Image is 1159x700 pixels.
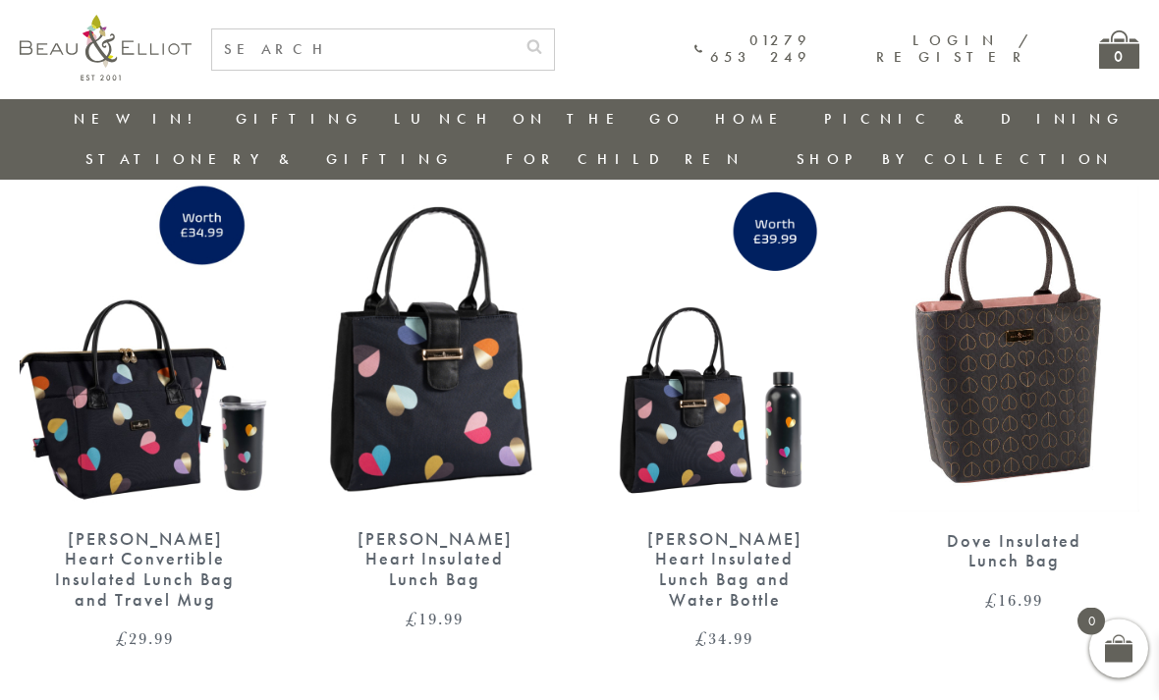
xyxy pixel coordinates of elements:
a: For Children [506,149,745,169]
a: Home [715,109,794,129]
a: 01279 653 249 [694,32,812,67]
img: Emily Heart Convertible Lunch Bag and Travel Mug [20,187,270,510]
a: Stationery & Gifting [85,149,454,169]
a: Emily Heart Insulated Lunch Bag and Water Bottle [PERSON_NAME] Heart Insulated Lunch Bag and Wate... [599,187,850,648]
bdi: 29.99 [116,626,174,650]
div: [PERSON_NAME] Heart Convertible Insulated Lunch Bag and Travel Mug [54,529,236,611]
a: Gifting [236,109,363,129]
span: £ [695,626,708,650]
a: Shop by collection [797,149,1114,169]
a: Picnic & Dining [824,109,1125,129]
img: Dove Insulated Lunch Bag [889,187,1139,512]
bdi: 34.99 [695,626,753,650]
div: [PERSON_NAME] Heart Insulated Lunch Bag and Water Bottle [634,529,815,611]
a: Dove Insulated Lunch Bag Dove Insulated Lunch Bag £16.99 [889,187,1139,610]
input: SEARCH [212,29,515,70]
a: Emily Heart Insulated Lunch Bag [PERSON_NAME] Heart Insulated Lunch Bag £19.99 [309,187,560,627]
a: Emily Heart Convertible Lunch Bag and Travel Mug [PERSON_NAME] Heart Convertible Insulated Lunch ... [20,187,270,648]
img: Emily Heart Insulated Lunch Bag [309,187,560,510]
a: 0 [1099,30,1139,69]
span: £ [406,607,418,630]
img: logo [20,15,192,81]
div: [PERSON_NAME] Heart Insulated Lunch Bag [344,529,525,590]
div: Dove Insulated Lunch Bag [923,531,1105,571]
span: £ [116,626,129,650]
a: Login / Register [876,30,1030,67]
bdi: 19.99 [406,607,464,630]
span: 0 [1077,608,1105,635]
a: Lunch On The Go [394,109,685,129]
a: New in! [74,109,205,129]
span: £ [985,588,998,612]
bdi: 16.99 [985,588,1043,612]
img: Emily Heart Insulated Lunch Bag and Water Bottle [599,187,850,510]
